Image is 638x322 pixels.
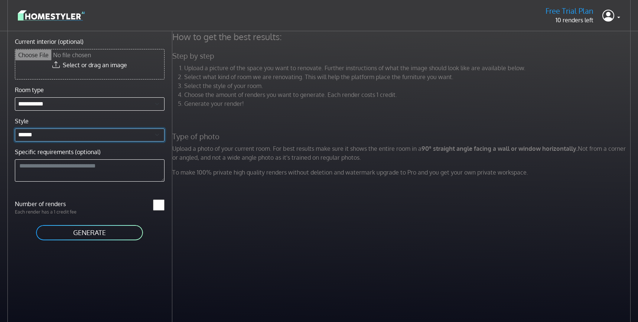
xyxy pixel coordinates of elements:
button: GENERATE [35,224,144,241]
label: Style [15,117,29,126]
h5: Free Trial Plan [546,6,593,16]
li: Generate your render! [184,99,632,108]
strong: 90° straight angle facing a wall or window horizontally. [421,145,578,152]
p: Each render has a 1 credit fee [10,208,89,215]
p: To make 100% private high quality renders without deletion and watermark upgrade to Pro and you g... [168,168,637,177]
li: Upload a picture of the space you want to renovate. Further instructions of what the image should... [184,64,632,72]
li: Choose the amount of renders you want to generate. Each render costs 1 credit. [184,90,632,99]
li: Select what kind of room we are renovating. This will help the platform place the furniture you w... [184,72,632,81]
p: 10 renders left [546,16,593,25]
li: Select the style of your room. [184,81,632,90]
label: Specific requirements (optional) [15,147,101,156]
h4: How to get the best results: [168,31,637,42]
h5: Type of photo [168,132,637,141]
p: Upload a photo of your current room. For best results make sure it shows the entire room in a Not... [168,144,637,162]
label: Number of renders [10,199,89,208]
label: Current interior (optional) [15,37,84,46]
h5: Step by step [168,51,637,61]
label: Room type [15,85,44,94]
img: logo-3de290ba35641baa71223ecac5eacb59cb85b4c7fdf211dc9aaecaaee71ea2f8.svg [18,9,85,22]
